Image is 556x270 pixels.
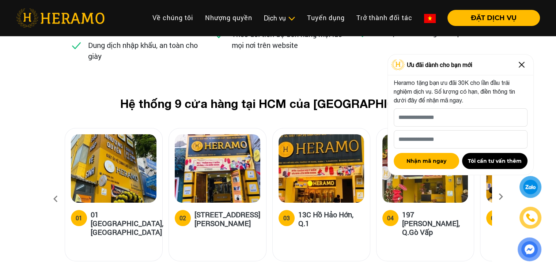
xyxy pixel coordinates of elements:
[447,10,540,26] button: ĐẶT DỊCH VỤ
[175,134,260,203] img: heramo-18a-71-nguyen-thi-minh-khai-quan-1
[76,214,82,222] div: 01
[288,15,295,22] img: subToggleIcon
[88,40,198,61] p: Dung dịch nhập khẩu, an toàn cho giày
[279,134,364,203] img: heramo-13c-ho-hao-hon-quan-1
[442,15,540,21] a: ĐẶT DỊCH VỤ
[283,214,290,222] div: 03
[16,8,105,27] img: heramo-logo.png
[394,78,527,105] p: Heramo tặng bạn ưu đãi 30K cho lần đầu trải nghiệm dịch vụ. Số lượng có hạn, điền thông tin dưới ...
[462,153,527,169] button: Tôi cần tư vấn thêm
[382,134,468,203] img: heramo-197-nguyen-van-luong
[264,13,295,23] div: Dịch vụ
[301,10,351,26] a: Tuyển dụng
[232,29,342,50] p: Theo dõi tiến độ đơn hàng mọi lúc mọi nơi trên website
[521,208,541,228] a: phone-icon
[76,97,480,110] h2: Hệ thống 9 cửa hàng tại HCM của [GEOGRAPHIC_DATA]
[91,210,163,236] h5: 01 [GEOGRAPHIC_DATA], [GEOGRAPHIC_DATA]
[391,59,405,70] img: Logo
[194,210,260,228] h5: [STREET_ADDRESS][PERSON_NAME]
[387,214,394,222] div: 04
[199,10,258,26] a: Nhượng quyền
[394,153,459,169] button: Nhận mã ngay
[147,10,199,26] a: Về chúng tôi
[491,214,498,222] div: 05
[407,60,472,69] span: Ưu đãi dành cho bạn mới
[424,14,436,23] img: vn-flag.png
[71,40,82,51] img: checked.svg
[298,210,364,228] h5: 13C Hồ Hảo Hớn, Q.1
[351,10,418,26] a: Trở thành đối tác
[71,134,156,203] img: heramo-01-truong-son-quan-tan-binh
[179,214,186,222] div: 02
[402,210,468,236] h5: 197 [PERSON_NAME], Q.Gò Vấp
[516,59,527,71] img: Close
[525,213,536,223] img: phone-icon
